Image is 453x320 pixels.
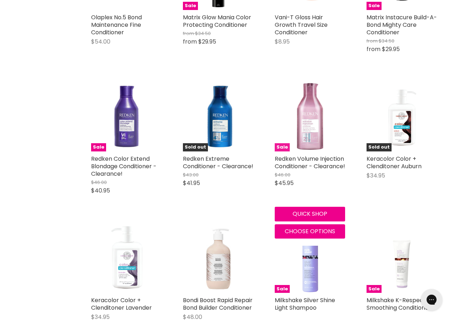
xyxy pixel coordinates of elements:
[275,37,290,46] span: $8.95
[183,222,253,293] img: Bondi Boost Rapid Repair Bond Builder Conditioner
[275,81,345,151] a: Redken Volume Injection Conditioner - Clearance!Sale
[275,179,294,187] span: $45.95
[417,286,446,313] iframe: Gorgias live chat messenger
[183,13,251,29] a: Matrix Glow Mania Color Protecting Conditioner
[367,285,382,293] span: Sale
[91,155,156,178] a: Redken Color Extend Blondage Conditioner - Clearance!
[91,13,142,36] a: Olaplex No.5 Bond Maintenance Fine Conditioner
[183,30,194,37] span: from
[91,179,107,186] span: $46.00
[183,296,253,312] a: Bondi Boost Rapid Repair Bond Builder Conditioner
[183,171,199,178] span: $43.00
[91,81,161,151] a: Redken Color Extend Blondage Conditioner - Clearance!Sale
[367,45,380,53] span: from
[367,2,382,10] span: Sale
[282,81,338,151] img: Redken Volume Injection Conditioner - Clearance!
[183,81,253,151] img: Redken Extreme Conditioner - Clearance!
[183,81,253,151] a: Redken Extreme Conditioner - Clearance!Sold out
[367,155,422,170] a: Keracolor Color + Clenditoner Auburn
[379,37,394,44] span: $34.50
[183,2,198,10] span: Sale
[367,81,437,151] img: Keracolor Color + Clenditoner Auburn
[367,171,385,180] span: $34.95
[275,285,290,293] span: Sale
[382,45,400,53] span: $29.95
[367,37,378,44] span: from
[285,227,335,235] span: Choose options
[91,37,110,46] span: $54.00
[183,143,208,151] span: Sold out
[183,179,200,187] span: $41.95
[275,222,345,293] a: Milkshake Silver Shine Light ShampooSale
[91,81,161,151] img: Redken Color Extend Blondage Conditioner - Clearance!
[198,37,216,46] span: $29.95
[275,207,345,221] button: Quick shop
[91,222,161,293] img: Keracolor Color + Clenditoner Lavender
[91,186,110,195] span: $40.95
[275,222,345,293] img: Milkshake Silver Shine Light Shampoo
[91,143,106,151] span: Sale
[367,143,392,151] span: Sold out
[275,171,290,178] span: $46.00
[183,37,197,46] span: from
[275,155,345,170] a: Redken Volume Injection Conditioner - Clearance!
[367,222,437,293] img: Milkshake K-Respect Smoothing Conditioner
[367,222,437,293] a: Milkshake K-Respect Smoothing ConditionerSale
[367,13,437,36] a: Matrix Instacure Build-A-Bond Mighty Care Conditioner
[183,155,253,170] a: Redken Extreme Conditioner - Clearance!
[91,296,152,312] a: Keracolor Color + Clenditoner Lavender
[275,143,290,151] span: Sale
[275,13,328,36] a: Vani-T Gloss Hair Growth Travel Size Conditioner
[367,296,431,312] a: Milkshake K-Respect Smoothing Conditioner
[195,30,211,37] span: $34.50
[367,81,437,151] a: Keracolor Color + Clenditoner AuburnSold out
[275,224,345,239] button: Choose options
[275,296,335,312] a: Milkshake Silver Shine Light Shampoo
